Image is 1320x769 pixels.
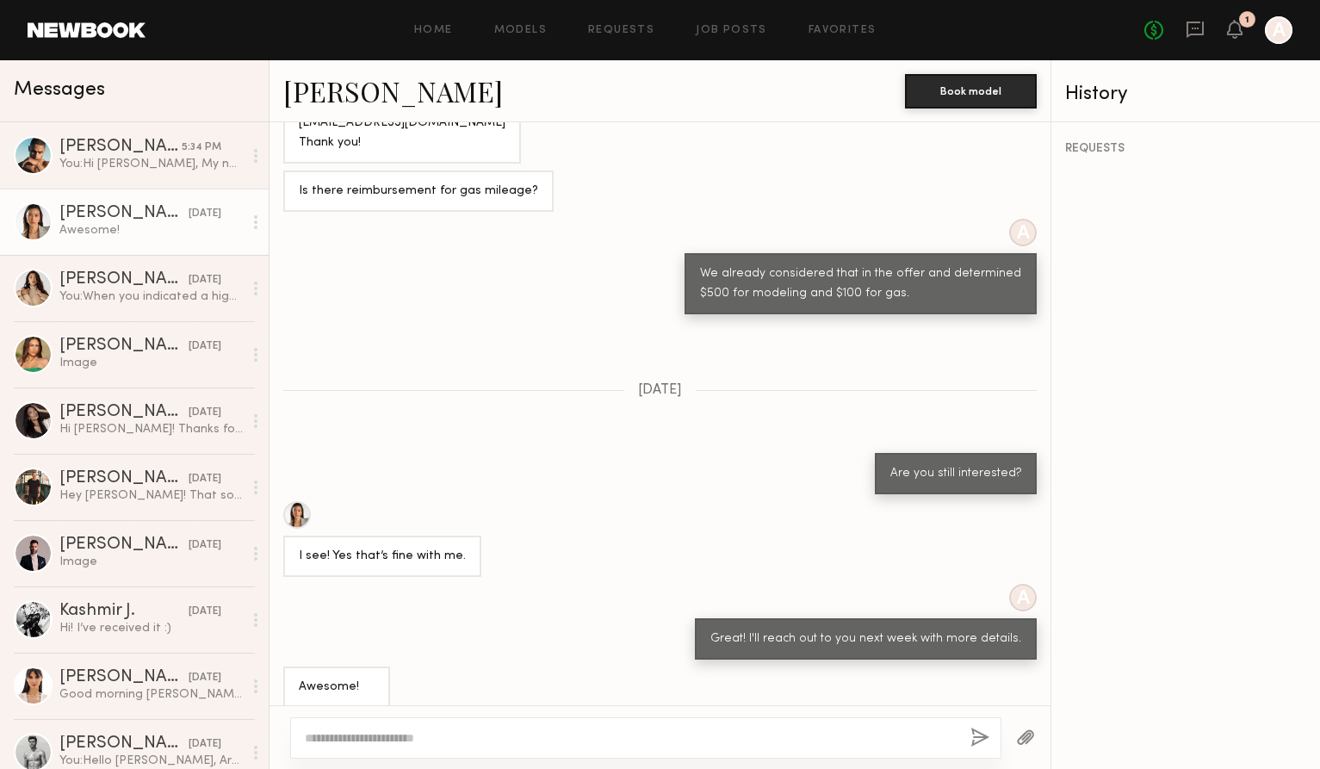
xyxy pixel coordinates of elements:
button: Book model [905,74,1037,109]
a: Home [414,25,453,36]
div: Image [59,355,243,371]
div: Image [59,554,243,570]
div: Hi [PERSON_NAME]! Thanks for reaching out, unfortunately I’m not available! x [59,421,243,437]
div: You: When you indicated a higher rate than we can pay, we reached out to other models and found a... [59,288,243,305]
a: Job Posts [696,25,767,36]
a: Book model [905,83,1037,97]
div: [DATE] [189,206,221,222]
div: Hey [PERSON_NAME]! That sounds fun! I’m interested [59,487,243,504]
div: We already considered that in the offer and determined $500 for modeling and $100 for gas. [700,264,1021,304]
div: You: Hello [PERSON_NAME], Are you available for a restaurant photoshoot in [GEOGRAPHIC_DATA] on [... [59,753,243,769]
div: [DATE] [189,604,221,620]
div: I see! Yes that’s fine with me. [299,547,466,567]
span: [DATE] [638,383,682,398]
div: You: Hi [PERSON_NAME], My name is [PERSON_NAME], the photographer for the upcoming photoshoot. I'... [59,156,243,172]
div: [DATE] [189,537,221,554]
div: [PERSON_NAME] [59,470,189,487]
div: [DATE] [189,471,221,487]
div: [PERSON_NAME] [59,404,189,421]
div: [PERSON_NAME] [59,735,189,753]
div: Hi! I’ve received it :) [59,620,243,636]
div: [DATE] [189,272,221,288]
div: REQUESTS [1065,143,1306,155]
a: Models [494,25,547,36]
a: Favorites [809,25,877,36]
div: [DATE] [189,405,221,421]
div: Kashmir J. [59,603,189,620]
div: [DATE] [189,338,221,355]
div: History [1065,84,1306,104]
div: [DATE] [189,670,221,686]
div: Awesome! [59,222,243,239]
a: A [1265,16,1292,44]
div: [PERSON_NAME] [59,271,189,288]
a: [PERSON_NAME] [283,72,503,109]
div: It’s [EMAIL_ADDRESS][DOMAIN_NAME] Thank you! [299,94,505,153]
div: [PERSON_NAME] [59,669,189,686]
span: Messages [14,80,105,100]
div: Great! I'll reach out to you next week with more details. [710,629,1021,649]
div: [PERSON_NAME] [59,139,182,156]
div: [PERSON_NAME] [59,536,189,554]
div: Awesome! [299,678,375,698]
div: Are you still interested? [890,464,1021,484]
div: 1 [1245,16,1249,25]
div: 5:34 PM [182,140,221,156]
div: Good morning [PERSON_NAME], Absolutely, I’ll take care of that [DATE]. I’ll send the QR code to y... [59,686,243,703]
div: [PERSON_NAME] [59,205,189,222]
a: Requests [588,25,654,36]
div: Is there reimbursement for gas mileage? [299,182,538,202]
div: [DATE] [189,736,221,753]
div: [PERSON_NAME] [59,338,189,355]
